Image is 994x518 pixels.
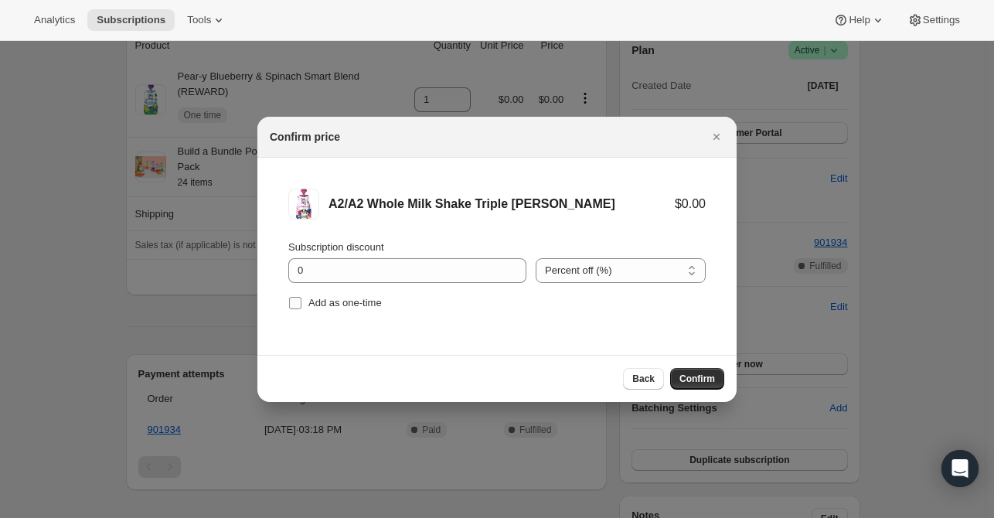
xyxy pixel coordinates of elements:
span: Confirm [679,373,715,385]
img: A2/A2 Whole Milk Shake Triple Berry [288,189,319,220]
button: Settings [898,9,969,31]
span: Help [849,14,870,26]
span: Subscription discount [288,241,384,253]
span: Settings [923,14,960,26]
button: Analytics [25,9,84,31]
span: Tools [187,14,211,26]
span: Subscriptions [97,14,165,26]
div: A2/A2 Whole Milk Shake Triple [PERSON_NAME] [328,196,675,212]
div: $0.00 [675,196,706,212]
span: Analytics [34,14,75,26]
h2: Confirm price [270,129,340,145]
span: Back [632,373,655,385]
span: Add as one-time [308,297,382,308]
button: Confirm [670,368,724,390]
button: Back [623,368,664,390]
button: Subscriptions [87,9,175,31]
div: Open Intercom Messenger [941,450,979,487]
button: Tools [178,9,236,31]
button: Help [824,9,894,31]
button: Close [706,126,727,148]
